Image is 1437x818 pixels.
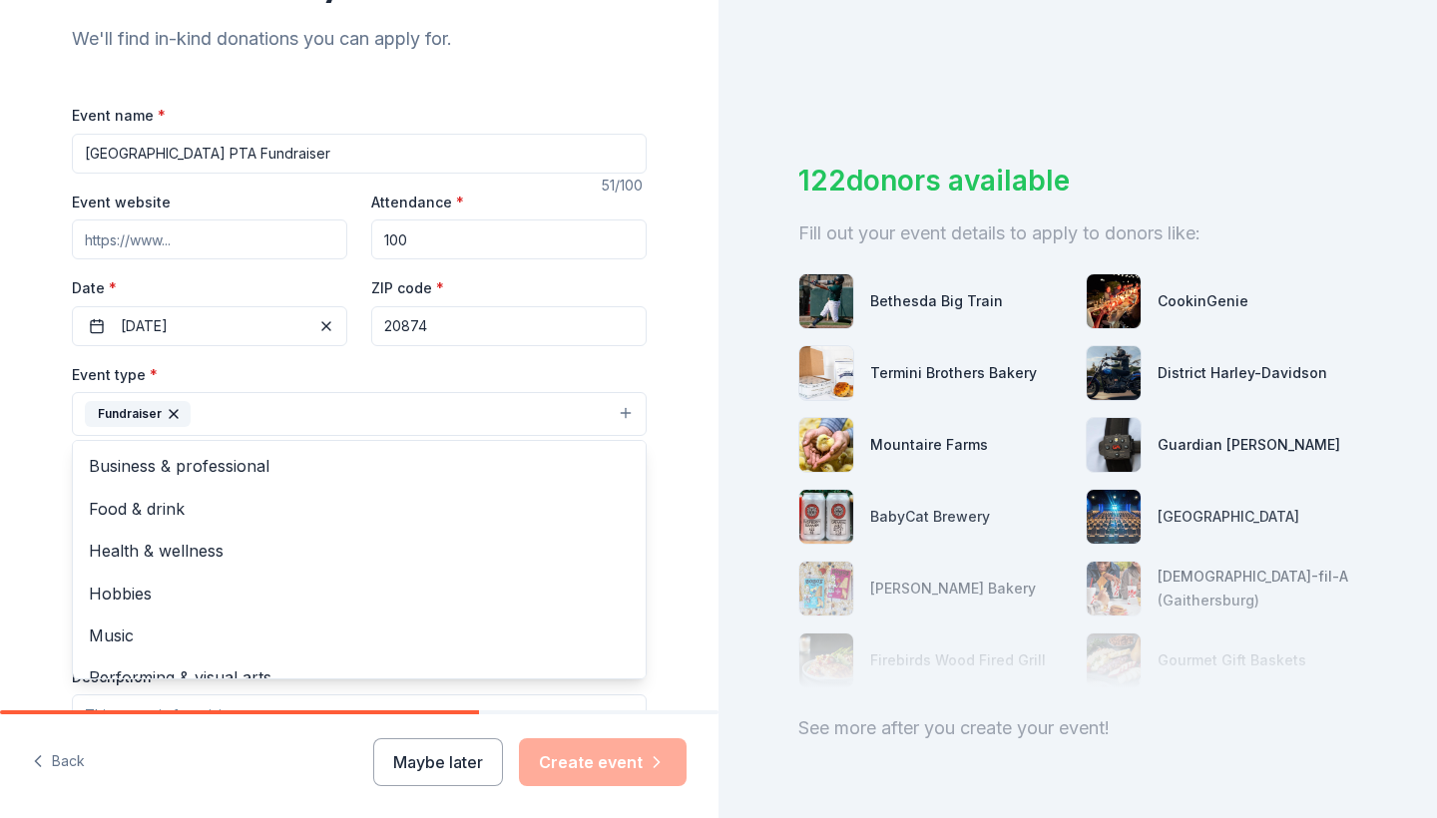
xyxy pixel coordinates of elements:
[72,392,647,436] button: Fundraiser
[89,496,630,522] span: Food & drink
[89,622,630,648] span: Music
[89,581,630,607] span: Hobbies
[89,664,630,690] span: Performing & visual arts
[89,453,630,479] span: Business & professional
[89,538,630,564] span: Health & wellness
[85,401,191,427] div: Fundraiser
[72,440,647,679] div: Fundraiser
